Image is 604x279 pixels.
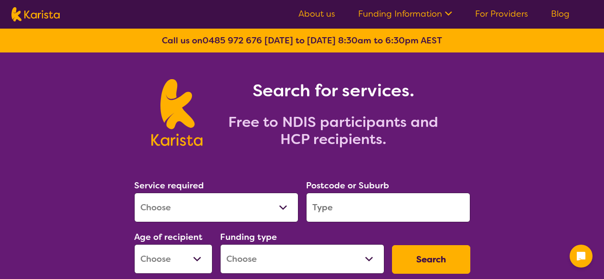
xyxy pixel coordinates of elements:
[298,8,335,20] a: About us
[202,35,262,46] a: 0485 972 676
[392,245,470,274] button: Search
[214,114,453,148] h2: Free to NDIS participants and HCP recipients.
[306,193,470,222] input: Type
[551,8,570,20] a: Blog
[151,79,202,146] img: Karista logo
[475,8,528,20] a: For Providers
[134,180,204,191] label: Service required
[220,231,277,243] label: Funding type
[306,180,389,191] label: Postcode or Suburb
[134,231,202,243] label: Age of recipient
[162,35,442,46] b: Call us on [DATE] to [DATE] 8:30am to 6:30pm AEST
[11,7,60,21] img: Karista logo
[358,8,452,20] a: Funding Information
[214,79,453,102] h1: Search for services.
